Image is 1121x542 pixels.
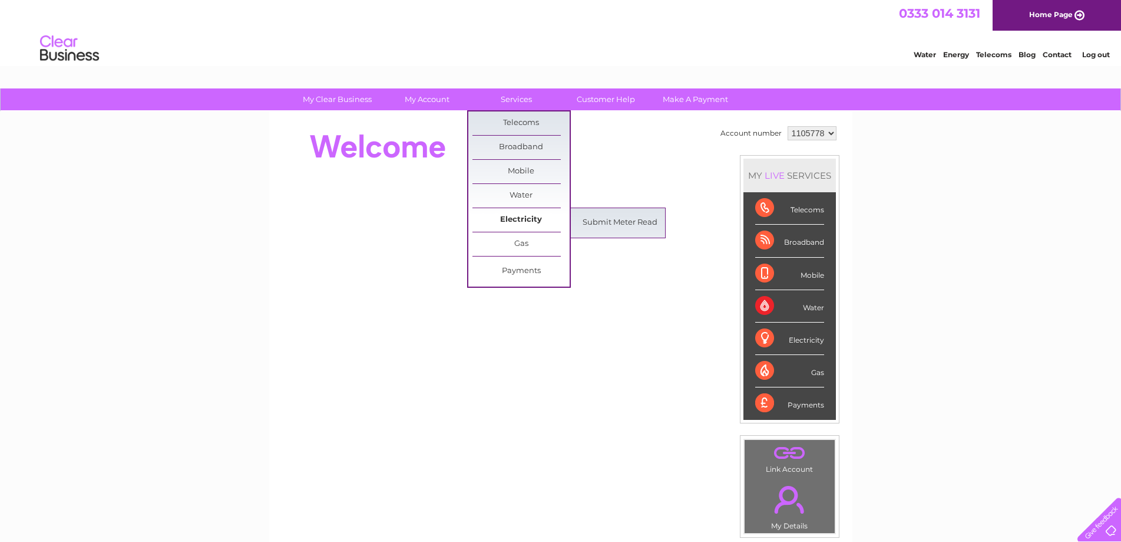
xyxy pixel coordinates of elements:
[1019,50,1036,59] a: Blog
[755,290,824,323] div: Water
[1082,50,1110,59] a: Log out
[1043,50,1072,59] a: Contact
[899,6,980,21] a: 0333 014 3131
[755,258,824,290] div: Mobile
[557,88,654,110] a: Customer Help
[976,50,1011,59] a: Telecoms
[914,50,936,59] a: Water
[283,6,839,57] div: Clear Business is a trading name of Verastar Limited (registered in [GEOGRAPHIC_DATA] No. 3667643...
[289,88,386,110] a: My Clear Business
[744,439,835,477] td: Link Account
[472,160,570,183] a: Mobile
[571,211,669,235] a: Submit Meter Read
[743,159,836,192] div: MY SERVICES
[943,50,969,59] a: Energy
[717,123,785,143] td: Account number
[748,443,832,464] a: .
[378,88,475,110] a: My Account
[755,355,824,387] div: Gas
[755,323,824,355] div: Electricity
[744,476,835,534] td: My Details
[39,31,100,67] img: logo.png
[472,111,570,135] a: Telecoms
[755,192,824,225] div: Telecoms
[647,88,744,110] a: Make A Payment
[472,208,570,232] a: Electricity
[472,259,570,283] a: Payments
[755,387,824,419] div: Payments
[762,170,787,181] div: LIVE
[755,225,824,257] div: Broadband
[748,479,832,520] a: .
[468,88,565,110] a: Services
[472,232,570,256] a: Gas
[472,184,570,208] a: Water
[472,136,570,159] a: Broadband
